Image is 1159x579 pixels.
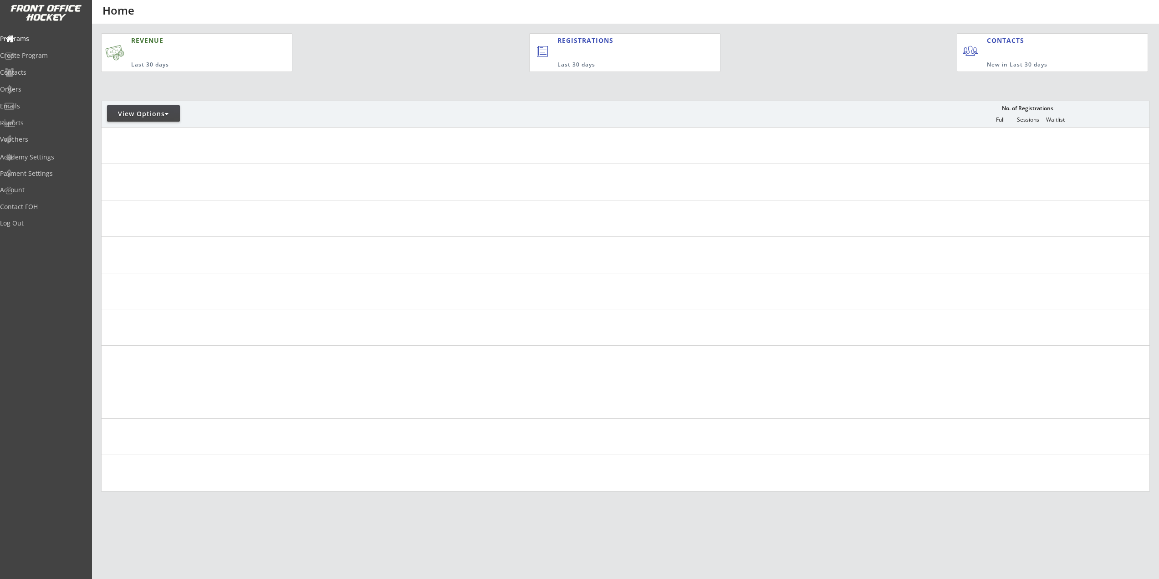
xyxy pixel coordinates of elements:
[131,36,248,45] div: REVENUE
[1042,117,1069,123] div: Waitlist
[986,117,1014,123] div: Full
[999,105,1056,112] div: No. of Registrations
[557,61,683,69] div: Last 30 days
[131,61,248,69] div: Last 30 days
[107,109,180,118] div: View Options
[987,61,1105,69] div: New in Last 30 days
[987,36,1028,45] div: CONTACTS
[1014,117,1042,123] div: Sessions
[557,36,678,45] div: REGISTRATIONS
